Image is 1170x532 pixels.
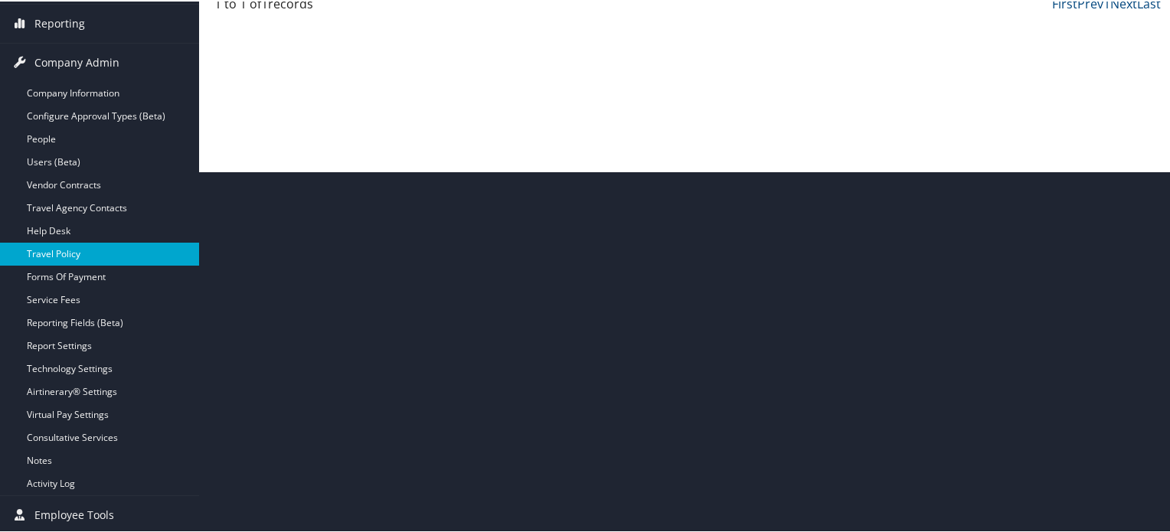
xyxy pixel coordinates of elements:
span: Company Admin [34,42,119,80]
span: Reporting [34,3,85,41]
